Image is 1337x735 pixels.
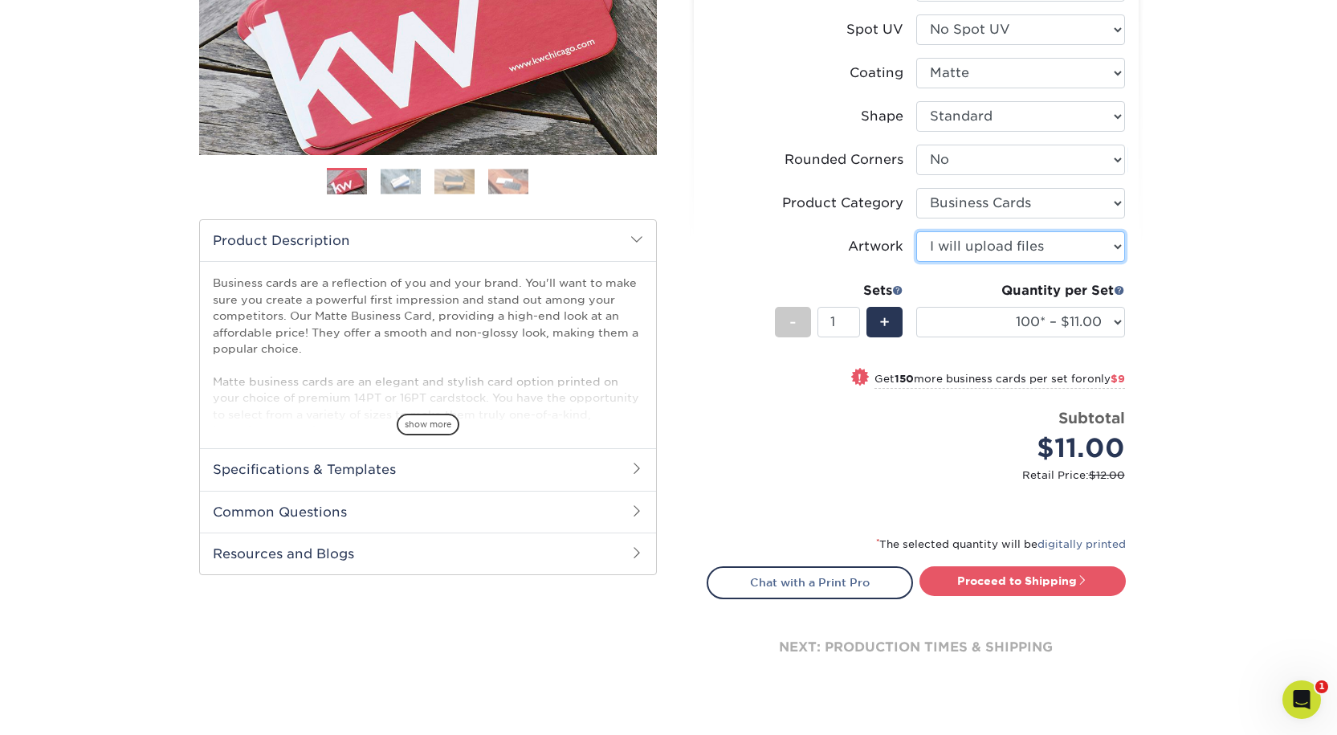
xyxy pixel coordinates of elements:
[327,162,367,202] img: Business Cards 01
[785,150,903,169] div: Rounded Corners
[846,20,903,39] div: Spot UV
[1282,680,1321,719] iframe: Intercom live chat
[1037,538,1126,550] a: digitally printed
[707,599,1126,696] div: next: production times & shipping
[848,237,903,256] div: Artwork
[876,538,1126,550] small: The selected quantity will be
[1111,373,1125,385] span: $9
[434,169,475,194] img: Business Cards 03
[789,310,797,334] span: -
[488,169,528,194] img: Business Cards 04
[1087,373,1125,385] span: only
[4,686,137,729] iframe: Google Customer Reviews
[200,533,656,574] h2: Resources and Blogs
[200,220,656,261] h2: Product Description
[916,281,1125,300] div: Quantity per Set
[200,491,656,533] h2: Common Questions
[707,566,913,598] a: Chat with a Print Pro
[928,429,1125,468] div: $11.00
[861,107,903,126] div: Shape
[1089,469,1125,481] span: $12.00
[895,373,914,385] strong: 150
[919,566,1126,595] a: Proceed to Shipping
[397,414,459,435] span: show more
[879,310,890,334] span: +
[782,194,903,213] div: Product Category
[1058,409,1125,427] strong: Subtotal
[1315,680,1328,693] span: 1
[858,370,862,386] span: !
[213,275,643,504] p: Business cards are a reflection of you and your brand. You'll want to make sure you create a powe...
[719,468,1125,483] small: Retail Price:
[775,281,903,300] div: Sets
[200,448,656,490] h2: Specifications & Templates
[381,169,421,194] img: Business Cards 02
[850,63,903,83] div: Coating
[874,373,1125,389] small: Get more business cards per set for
